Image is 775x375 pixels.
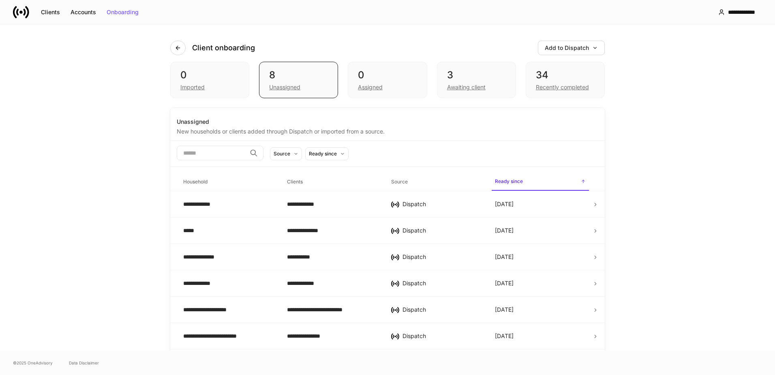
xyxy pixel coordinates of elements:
[101,6,144,19] button: Onboarding
[358,69,417,82] div: 0
[284,174,381,190] span: Clients
[269,83,300,91] div: Unassigned
[305,147,349,160] button: Ready since
[348,62,427,98] div: 0Assigned
[391,178,408,185] h6: Source
[107,9,139,15] div: Onboarding
[358,83,383,91] div: Assigned
[495,226,514,235] p: [DATE]
[13,360,53,366] span: © 2025 OneAdvisory
[492,173,589,191] span: Ready since
[170,62,249,98] div: 0Imported
[41,9,60,15] div: Clients
[495,306,514,314] p: [DATE]
[180,83,205,91] div: Imported
[177,126,598,136] div: New households or clients added through Dispatch or imported from a source.
[388,174,485,190] span: Source
[495,177,523,185] h6: Ready since
[545,45,598,51] div: Add to Dispatch
[526,62,605,98] div: 34Recently completed
[274,150,290,157] div: Source
[402,253,482,261] div: Dispatch
[495,279,514,287] p: [DATE]
[180,69,239,82] div: 0
[177,118,598,126] div: Unassigned
[538,41,605,55] button: Add to Dispatch
[309,150,337,157] div: Ready since
[437,62,516,98] div: 3Awaiting client
[402,200,482,208] div: Dispatch
[536,69,595,82] div: 34
[495,200,514,208] p: [DATE]
[36,6,65,19] button: Clients
[536,83,589,91] div: Recently completed
[269,69,328,82] div: 8
[270,147,302,160] button: Source
[495,253,514,261] p: [DATE]
[183,178,208,185] h6: Household
[402,306,482,314] div: Dispatch
[402,332,482,340] div: Dispatch
[259,62,338,98] div: 8Unassigned
[180,174,277,190] span: Household
[402,226,482,235] div: Dispatch
[71,9,96,15] div: Accounts
[287,178,303,185] h6: Clients
[192,43,255,53] h4: Client onboarding
[69,360,99,366] a: Data Disclaimer
[447,69,506,82] div: 3
[447,83,486,91] div: Awaiting client
[402,279,482,287] div: Dispatch
[495,332,514,340] p: [DATE]
[65,6,101,19] button: Accounts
